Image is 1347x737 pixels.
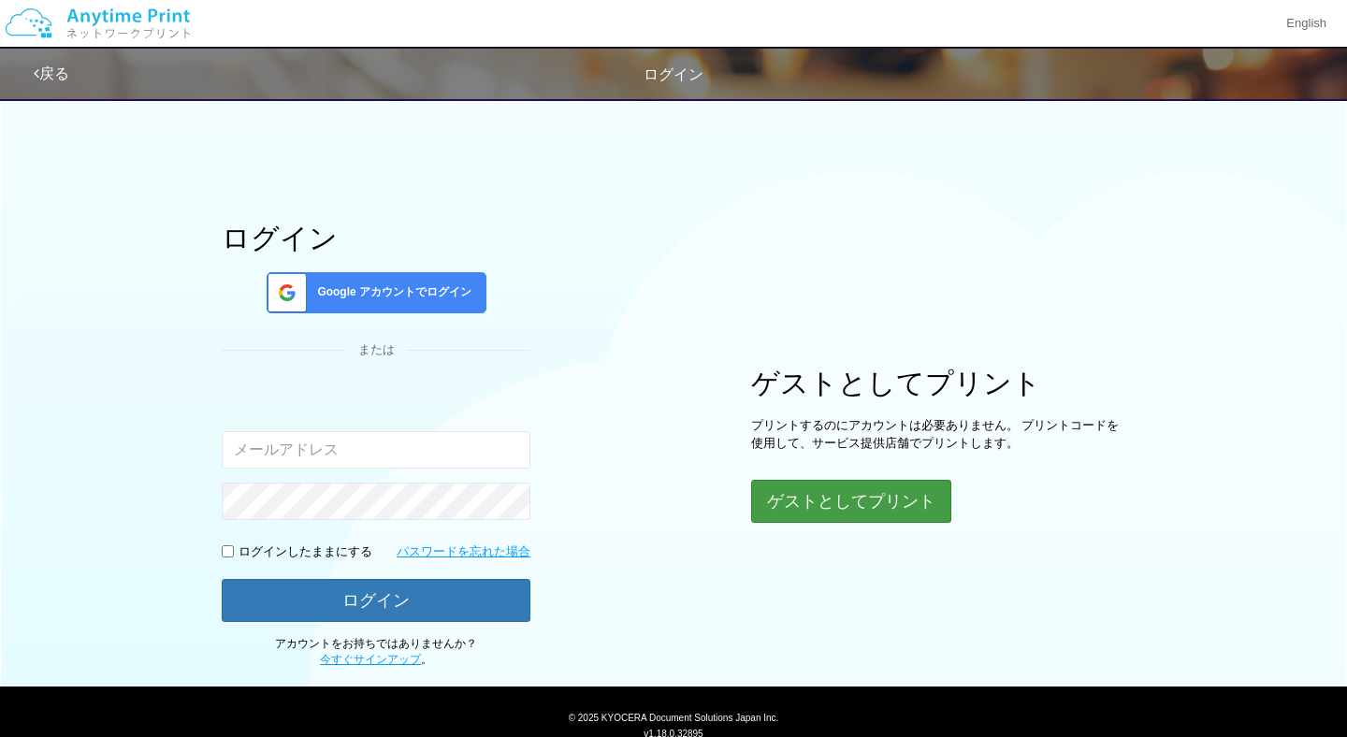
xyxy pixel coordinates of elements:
div: または [222,341,530,359]
p: プリントするのにアカウントは必要ありません。 プリントコードを使用して、サービス提供店舗でプリントします。 [751,417,1125,452]
p: アカウントをお持ちではありませんか？ [222,636,530,668]
a: 今すぐサインアップ [320,653,421,666]
span: ログイン [644,66,703,82]
h1: ログイン [222,223,530,253]
span: Google アカウントでログイン [310,284,471,300]
a: パスワードを忘れた場合 [397,543,530,561]
button: ゲストとしてプリント [751,480,951,523]
button: ログイン [222,579,530,622]
span: © 2025 KYOCERA Document Solutions Japan Inc. [569,711,779,723]
input: メールアドレス [222,431,530,469]
span: 。 [320,653,432,666]
p: ログインしたままにする [239,543,372,561]
h1: ゲストとしてプリント [751,368,1125,398]
a: 戻る [34,65,69,81]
